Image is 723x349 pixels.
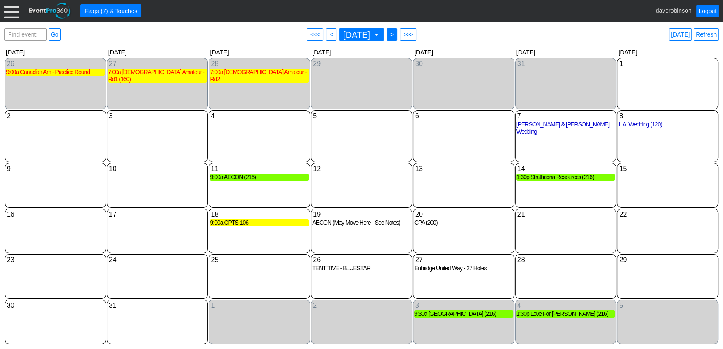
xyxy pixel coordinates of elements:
[6,112,105,121] div: Show menu
[6,255,105,265] div: Show menu
[414,112,513,121] div: Show menu
[618,164,717,174] div: Show menu
[210,164,309,174] div: Show menu
[210,174,309,181] div: 9:00a AECON (216)
[515,47,617,57] div: [DATE]
[108,69,207,83] div: 7:00a [DEMOGRAPHIC_DATA] Amateur - Rd1 (160)
[83,7,139,15] span: Flags (7) & Touches
[516,121,615,135] div: [PERSON_NAME] & [PERSON_NAME] Wedding
[516,164,615,174] div: Show menu
[341,31,372,39] span: [DATE]
[618,301,717,310] div: Show menu
[414,210,513,219] div: Show menu
[108,164,207,174] div: Show menu
[210,112,309,121] div: Show menu
[414,265,513,272] div: Enbridge United Way - 27 Holes
[618,112,717,121] div: Show menu
[414,255,513,265] div: Show menu
[312,59,411,69] div: Show menu
[328,30,334,39] span: <
[108,255,207,265] div: Show menu
[655,7,691,14] span: daverobinson
[49,28,61,41] a: Go
[414,164,513,174] div: Show menu
[414,59,513,69] div: Show menu
[310,47,413,57] div: [DATE]
[402,30,415,39] span: >>>
[516,310,615,318] div: 1:30p Love For [PERSON_NAME] (216)
[312,219,411,226] div: AECON (May Move Here - See Notes)
[83,6,139,15] span: Flags (7) & Touches
[669,28,692,41] a: [DATE]
[414,310,513,318] div: 9:30a [GEOGRAPHIC_DATA] (216)
[6,210,105,219] div: Show menu
[516,301,615,310] div: Show menu
[414,301,513,310] div: Show menu
[6,164,105,174] div: Show menu
[516,174,615,181] div: 1:30p Strathcona Resources (216)
[618,255,717,265] div: Show menu
[108,59,207,69] div: Show menu
[312,265,411,272] div: TENTITIVE - BLUESTAR
[309,30,321,39] span: <<<
[210,69,309,83] div: 7:00a [DEMOGRAPHIC_DATA] Amateur - Rd2
[108,112,207,121] div: Show menu
[516,112,615,121] div: Show menu
[4,47,106,57] div: [DATE]
[516,255,615,265] div: Show menu
[341,30,380,39] span: [DATE]
[696,5,719,17] a: Logout
[389,30,395,39] span: >
[618,210,717,219] div: Show menu
[414,219,513,226] div: CPA (200)
[6,59,105,69] div: Show menu
[312,112,411,121] div: Show menu
[617,47,719,57] div: [DATE]
[6,69,105,76] div: 9:00a Canadian Am - Practice Round
[618,59,717,69] div: Show menu
[210,59,309,69] div: Show menu
[618,121,717,128] div: L.A. Wedding (120)
[516,210,615,219] div: Show menu
[210,301,309,310] div: Show menu
[312,164,411,174] div: Show menu
[210,255,309,265] div: Show menu
[413,47,515,57] div: [DATE]
[4,3,19,18] div: Menu: Click or 'Crtl+M' to toggle menu open/close
[516,59,615,69] div: Show menu
[312,255,411,265] div: Show menu
[6,29,45,49] span: Find event: enter title
[694,28,719,41] a: Refresh
[108,301,207,310] div: Show menu
[108,210,207,219] div: Show menu
[208,47,310,57] div: [DATE]
[28,1,72,20] img: EventPro360
[106,47,209,57] div: [DATE]
[6,301,105,310] div: Show menu
[210,219,309,226] div: 9:00a CPTS 106
[312,301,411,310] div: Show menu
[210,210,309,219] div: Show menu
[312,210,411,219] div: Show menu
